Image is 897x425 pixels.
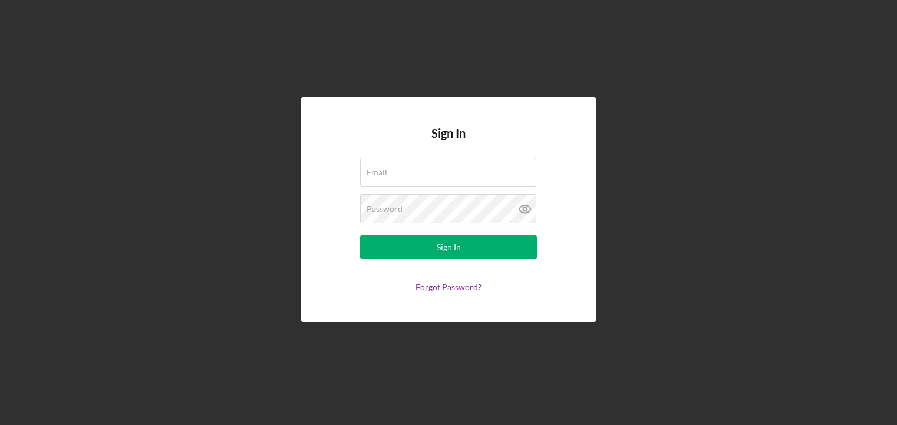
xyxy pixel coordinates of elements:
[360,235,537,259] button: Sign In
[367,204,403,214] label: Password
[431,127,466,158] h4: Sign In
[415,282,482,292] a: Forgot Password?
[367,168,387,177] label: Email
[437,235,461,259] div: Sign In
